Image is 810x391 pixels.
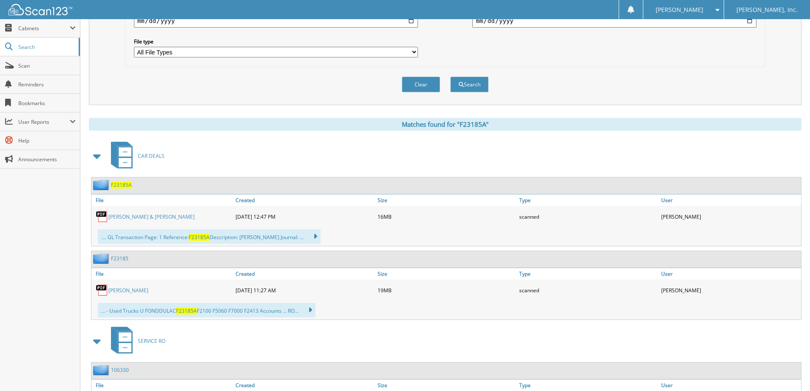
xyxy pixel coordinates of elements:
[375,194,517,206] a: Size
[517,194,659,206] a: Type
[9,4,72,15] img: scan123-logo-white.svg
[93,180,111,190] img: folder2.png
[18,100,76,107] span: Bookmarks
[93,253,111,264] img: folder2.png
[18,137,76,144] span: Help
[517,208,659,225] div: scanned
[138,152,165,160] span: CAR DEALS
[18,118,70,126] span: User Reports
[375,268,517,280] a: Size
[108,287,148,294] a: [PERSON_NAME]
[111,255,128,262] a: F23185
[233,380,375,391] a: Created
[517,268,659,280] a: Type
[659,208,801,225] div: [PERSON_NAME]
[138,337,165,345] span: SERVICE RO
[98,303,315,317] div: ... - Used Trucks U FONDDULAC F2100 F5060 F7000 F2413 Accounts ... RO...
[656,7,703,12] span: [PERSON_NAME]
[134,14,418,28] input: start
[472,14,756,28] input: end
[18,43,74,51] span: Search
[91,194,233,206] a: File
[93,365,111,375] img: folder2.png
[517,282,659,299] div: scanned
[767,350,810,391] iframe: Chat Widget
[96,284,108,297] img: PDF.png
[111,366,129,374] a: 106330
[189,234,210,241] span: F23185A
[106,139,165,173] a: CAR DEALS
[98,229,321,244] div: .... GL Transaction Page: 1 Reference: Description: [PERSON_NAME] Journal: ...
[18,25,70,32] span: Cabinets
[233,208,375,225] div: [DATE] 12:47 PM
[375,208,517,225] div: 16MB
[89,118,801,131] div: Matches found for "F23185A"
[375,282,517,299] div: 19MB
[176,307,197,314] span: F23185A
[659,268,801,280] a: User
[450,77,489,92] button: Search
[233,282,375,299] div: [DATE] 11:27 AM
[233,194,375,206] a: Created
[18,81,76,88] span: Reminders
[517,380,659,391] a: Type
[91,380,233,391] a: File
[18,62,76,69] span: Scan
[659,194,801,206] a: User
[111,181,132,188] a: F23185A
[96,210,108,223] img: PDF.png
[736,7,798,12] span: [PERSON_NAME], Inc.
[106,324,165,358] a: SERVICE RO
[18,156,76,163] span: Announcements
[659,380,801,391] a: User
[375,380,517,391] a: Size
[659,282,801,299] div: [PERSON_NAME]
[402,77,440,92] button: Clear
[108,213,195,220] a: [PERSON_NAME] & [PERSON_NAME]
[233,268,375,280] a: Created
[134,38,418,45] label: File type
[91,268,233,280] a: File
